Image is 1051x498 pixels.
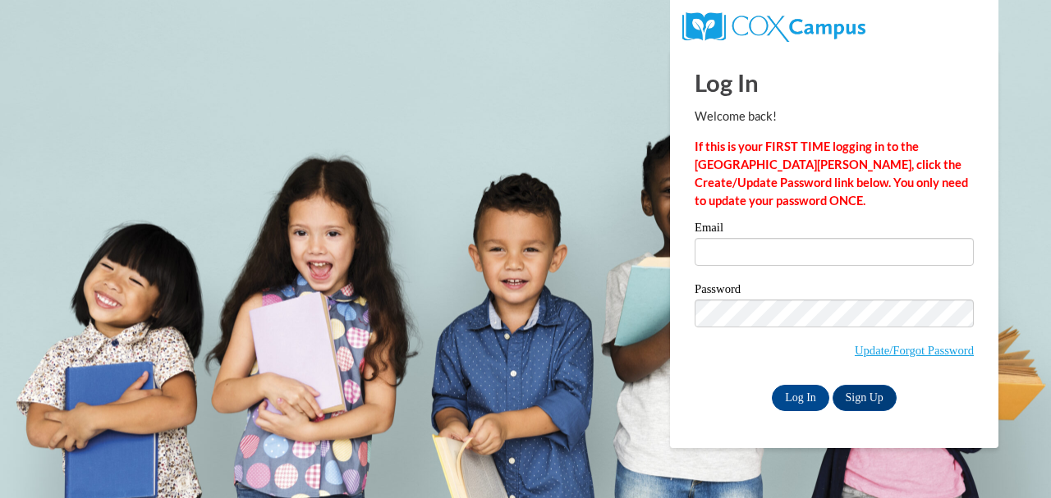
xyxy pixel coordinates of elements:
label: Email [695,222,974,238]
p: Welcome back! [695,107,974,126]
img: COX Campus [682,12,865,42]
label: Password [695,283,974,299]
h1: Log In [695,66,974,99]
strong: If this is your FIRST TIME logging in to the [GEOGRAPHIC_DATA][PERSON_NAME], click the Create/Upd... [695,139,968,208]
input: Log In [772,385,829,411]
a: Update/Forgot Password [855,344,974,357]
a: COX Campus [682,19,865,33]
a: Sign Up [833,385,897,411]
